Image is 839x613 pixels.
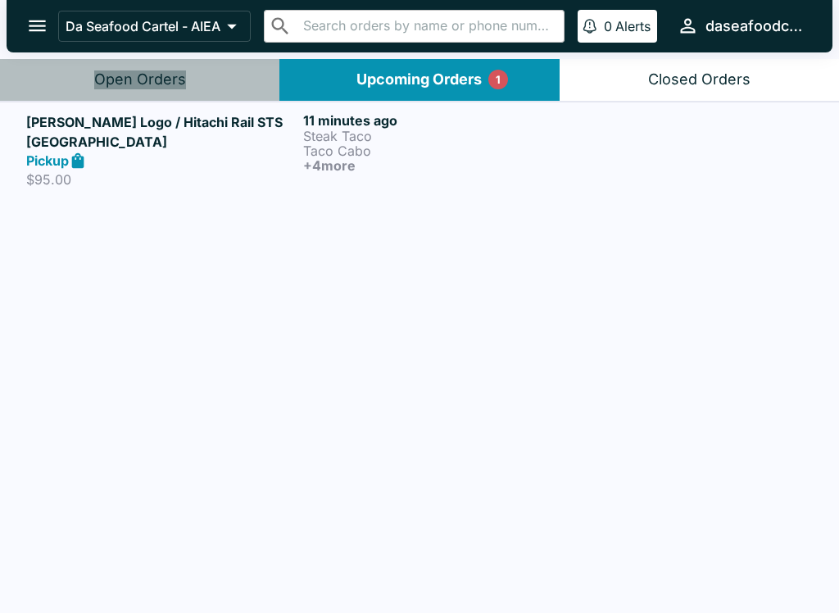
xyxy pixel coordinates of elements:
button: daseafoodcartel [670,8,813,43]
p: Alerts [615,18,651,34]
h6: + 4 more [303,158,574,173]
h6: 11 minutes ago [303,112,574,129]
div: daseafoodcartel [705,16,806,36]
div: Upcoming Orders [356,70,482,89]
input: Search orders by name or phone number [298,15,557,38]
p: $95.00 [26,171,297,188]
p: Steak Taco [303,129,574,143]
p: 1 [496,71,501,88]
div: Open Orders [94,70,186,89]
button: Da Seafood Cartel - AIEA [58,11,251,42]
button: open drawer [16,5,58,47]
p: Taco Cabo [303,143,574,158]
h5: [PERSON_NAME] Logo / Hitachi Rail STS [GEOGRAPHIC_DATA] [26,112,297,152]
strong: Pickup [26,152,69,169]
div: Closed Orders [648,70,751,89]
p: 0 [604,18,612,34]
p: Da Seafood Cartel - AIEA [66,18,220,34]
